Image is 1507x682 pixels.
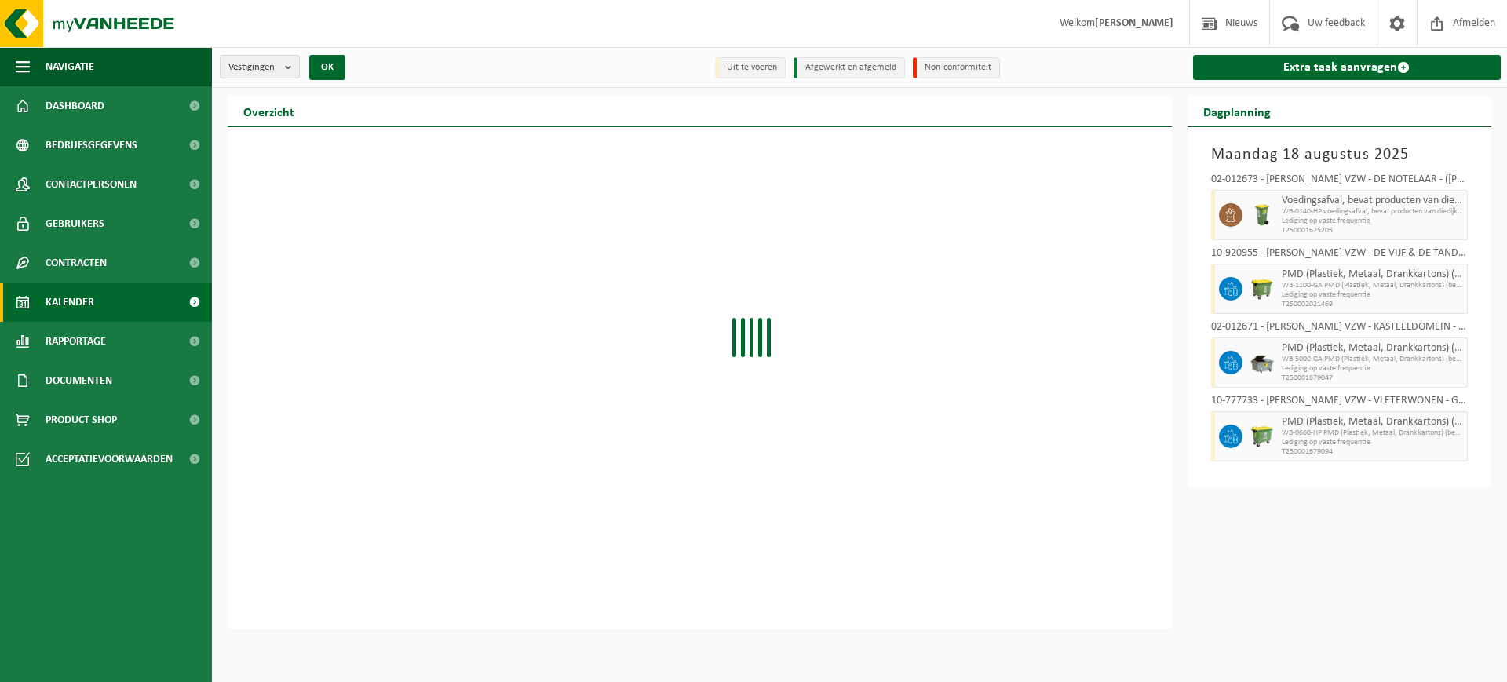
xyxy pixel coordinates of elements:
span: Kalender [46,283,94,322]
h2: Overzicht [228,96,310,126]
li: Uit te voeren [715,57,786,78]
div: 10-920955 - [PERSON_NAME] VZW - DE VIJF & DE TANDEM - GITS [1211,248,1469,264]
img: WB-1100-HPE-GN-50 [1250,277,1274,301]
span: Gebruikers [46,204,104,243]
li: Afgewerkt en afgemeld [794,57,905,78]
span: Bedrijfsgegevens [46,126,137,165]
li: Non-conformiteit [913,57,1000,78]
span: WB-0660-HP PMD (Plastiek, Metaal, Drankkartons) (bedrijven) [1282,429,1464,438]
span: Acceptatievoorwaarden [46,439,173,479]
span: T250001679094 [1282,447,1464,457]
span: Vestigingen [228,56,279,79]
h2: Dagplanning [1188,96,1286,126]
span: WB-0140-HP voedingsafval, bevat producten van dierlijke oors [1282,207,1464,217]
span: Lediging op vaste frequentie [1282,217,1464,226]
span: Navigatie [46,47,94,86]
span: Dashboard [46,86,104,126]
span: Contracten [46,243,107,283]
button: Vestigingen [220,55,300,78]
span: Voedingsafval, bevat producten van dierlijke oorsprong, onverpakt, categorie 3 [1282,195,1464,207]
img: WB-0140-HPE-GN-50 [1250,203,1274,227]
a: Extra taak aanvragen [1193,55,1502,80]
span: Lediging op vaste frequentie [1282,290,1464,300]
span: Contactpersonen [46,165,137,204]
span: WB-5000-GA PMD (Plastiek, Metaal, Drankkartons) (bedrijven) [1282,355,1464,364]
span: Product Shop [46,400,117,439]
span: Lediging op vaste frequentie [1282,438,1464,447]
span: PMD (Plastiek, Metaal, Drankkartons) (bedrijven) [1282,342,1464,355]
img: WB-5000-GAL-GY-01 [1250,351,1274,374]
div: 10-777733 - [PERSON_NAME] VZW - VLETERWONEN - GITS [1211,396,1469,411]
div: 02-012671 - [PERSON_NAME] VZW - KASTEELDOMEIN - GITS [1211,322,1469,337]
span: Rapportage [46,322,106,361]
span: PMD (Plastiek, Metaal, Drankkartons) (bedrijven) [1282,416,1464,429]
span: Lediging op vaste frequentie [1282,364,1464,374]
button: OK [309,55,345,80]
img: WB-0660-HPE-GN-50 [1250,425,1274,448]
span: T250001675205 [1282,226,1464,235]
span: PMD (Plastiek, Metaal, Drankkartons) (bedrijven) [1282,268,1464,281]
span: WB-1100-GA PMD (Plastiek, Metaal, Drankkartons) (bedrijven) [1282,281,1464,290]
span: Documenten [46,361,112,400]
div: 02-012673 - [PERSON_NAME] VZW - DE NOTELAAR - ([PERSON_NAME]) - GITS [1211,174,1469,190]
strong: [PERSON_NAME] [1095,17,1173,29]
span: T250002021469 [1282,300,1464,309]
span: T250001679047 [1282,374,1464,383]
h3: Maandag 18 augustus 2025 [1211,143,1469,166]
